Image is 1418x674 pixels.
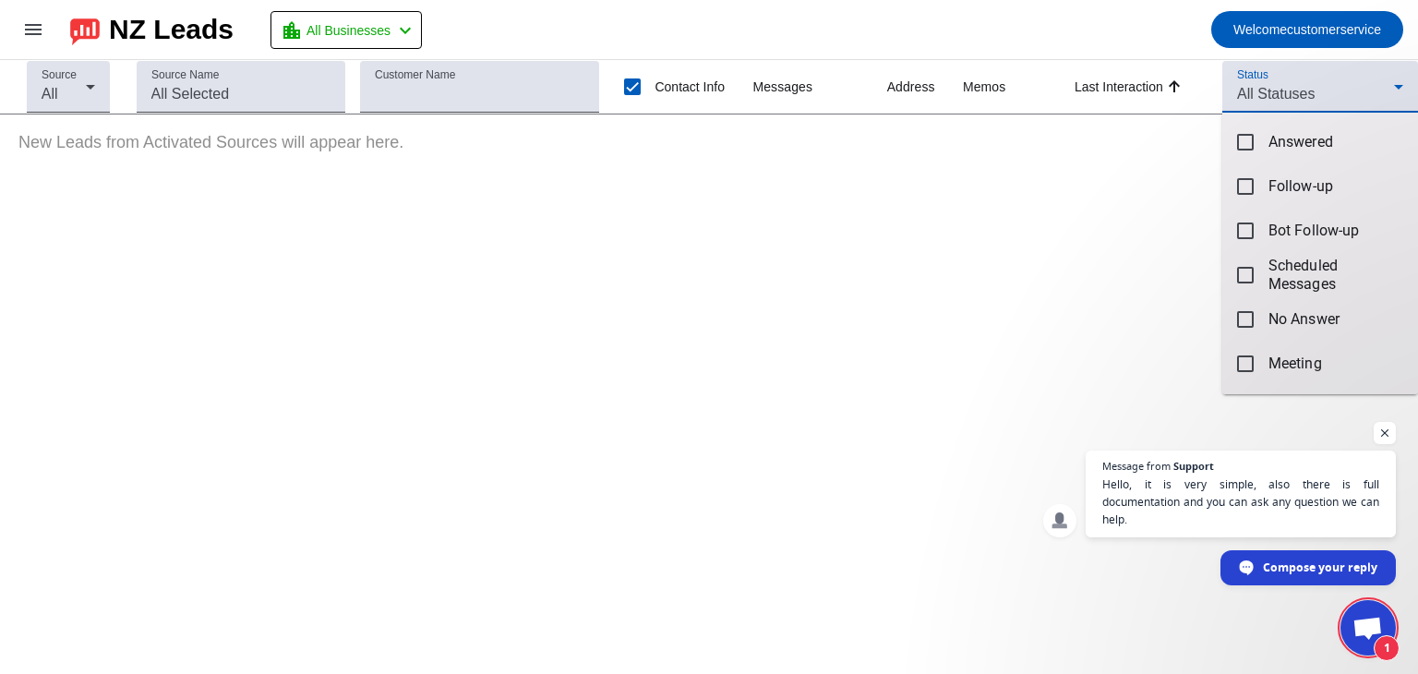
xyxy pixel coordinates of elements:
[1268,222,1403,240] span: Bot Follow-up
[1268,257,1403,294] span: Scheduled Messages
[1263,551,1377,584] span: Compose your reply
[1268,310,1403,329] span: No Answer
[1268,177,1403,196] span: Follow-up
[1268,133,1403,151] span: Answered
[1268,355,1403,373] span: Meeting
[1173,461,1214,471] span: Support
[1340,600,1396,656] div: Open chat
[1102,461,1171,471] span: Message from
[1102,475,1379,528] span: Hello, it is very simple, also there is full documentation and you can ask any question we can help.
[1374,635,1400,661] span: 1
